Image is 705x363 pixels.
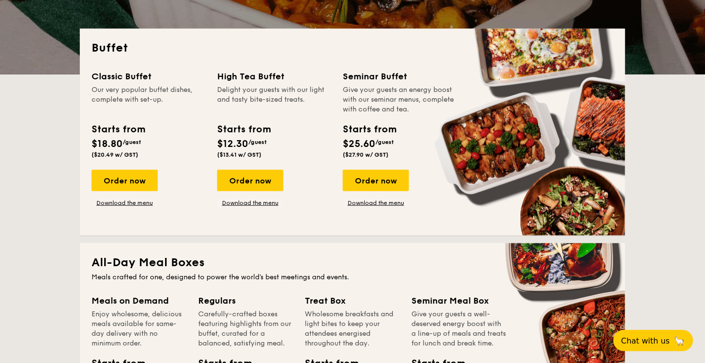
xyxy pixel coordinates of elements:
[92,294,186,308] div: Meals on Demand
[92,151,138,158] span: ($20.49 w/ GST)
[343,70,457,83] div: Seminar Buffet
[343,122,396,137] div: Starts from
[92,255,613,271] h2: All-Day Meal Boxes
[305,294,400,308] div: Treat Box
[375,139,394,145] span: /guest
[305,309,400,348] div: Wholesome breakfasts and light bites to keep your attendees energised throughout the day.
[92,138,123,150] span: $18.80
[621,336,670,345] span: Chat with us
[248,139,267,145] span: /guest
[613,330,693,351] button: Chat with us🦙
[198,294,293,308] div: Regulars
[411,294,506,308] div: Seminar Meal Box
[343,170,409,191] div: Order now
[217,170,283,191] div: Order now
[343,138,375,150] span: $25.60
[92,272,613,282] div: Meals crafted for one, designed to power the world's best meetings and events.
[217,122,270,137] div: Starts from
[92,199,158,207] a: Download the menu
[343,199,409,207] a: Download the menu
[217,199,283,207] a: Download the menu
[92,85,205,114] div: Our very popular buffet dishes, complete with set-up.
[92,309,186,348] div: Enjoy wholesome, delicious meals available for same-day delivery with no minimum order.
[343,151,389,158] span: ($27.90 w/ GST)
[217,70,331,83] div: High Tea Buffet
[217,138,248,150] span: $12.30
[411,309,506,348] div: Give your guests a well-deserved energy boost with a line-up of meals and treats for lunch and br...
[217,151,261,158] span: ($13.41 w/ GST)
[343,85,457,114] div: Give your guests an energy boost with our seminar menus, complete with coffee and tea.
[92,70,205,83] div: Classic Buffet
[198,309,293,348] div: Carefully-crafted boxes featuring highlights from our buffet, curated for a balanced, satisfying ...
[92,170,158,191] div: Order now
[92,40,613,56] h2: Buffet
[217,85,331,114] div: Delight your guests with our light and tasty bite-sized treats.
[123,139,141,145] span: /guest
[674,335,686,346] span: 🦙
[92,122,145,137] div: Starts from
